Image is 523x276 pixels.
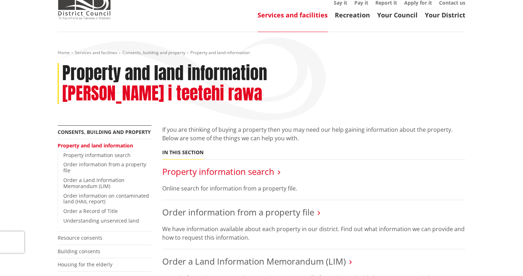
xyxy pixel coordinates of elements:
span: Property and land information [190,50,250,56]
a: Consents, building and property [58,129,151,135]
a: Order a Land Information Memorandum (LIM) [63,177,125,189]
a: Order information on contaminated land (HAIL report) [63,192,149,205]
a: Order information from a property file [63,161,146,174]
a: Order information from a property file [162,206,314,218]
a: Services and facilities [258,11,328,19]
a: Order a Land Information Memorandum (LIM) [162,255,346,267]
a: Property and land information [58,142,133,149]
a: Services and facilities [75,50,117,56]
a: Building consents [58,248,100,255]
nav: breadcrumb [58,50,465,56]
a: Order a Record of Title [63,208,118,214]
a: Your Council [377,11,418,19]
p: We have information available about each property in our district. Find out what information we c... [162,225,465,242]
a: Property information search [162,166,274,177]
a: Home [58,50,70,56]
p: If you are thinking of buying a property then you may need our help gaining information about the... [162,125,465,142]
a: Understanding unserviced land [63,217,139,224]
a: Housing for the elderly [58,261,112,268]
a: Consents, building and property [122,50,185,56]
a: Resource consents [58,234,102,241]
iframe: Messenger Launcher [490,246,516,272]
a: Recreation [335,11,370,19]
a: Your District [425,11,465,19]
h2: [PERSON_NAME] i teetehi rawa [62,83,262,104]
p: Online search for information from a property file. [162,184,465,193]
h5: In this section [162,150,204,156]
h1: Property and land information [62,63,267,84]
a: Property information search [63,152,131,158]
